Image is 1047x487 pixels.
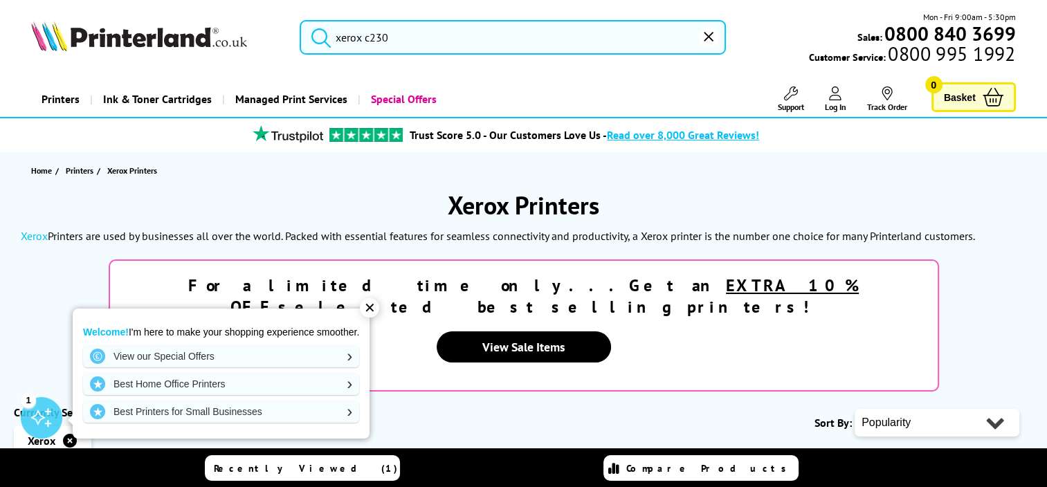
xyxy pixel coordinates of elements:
span: Customer Service: [809,47,1015,64]
div: ✕ [360,298,379,318]
a: Compare Products [603,455,799,481]
a: Managed Print Services [222,82,358,117]
div: 1 [21,392,36,407]
a: Printerland Logo [31,21,282,54]
a: Xerox [21,229,48,243]
a: Best Home Office Printers [83,373,359,395]
span: Xerox Printers [107,165,157,176]
input: Search product or brand [300,20,726,55]
a: Ink & Toner Cartridges [90,82,222,117]
a: Home [31,163,55,178]
b: 0800 840 3699 [884,21,1016,46]
span: Support [778,102,804,112]
a: Support [778,86,804,112]
a: Best Printers for Small Businesses [83,401,359,423]
a: Trust Score 5.0 - Our Customers Love Us -Read over 8,000 Great Reviews! [410,128,759,142]
span: Basket [944,88,976,107]
span: Ink & Toner Cartridges [103,82,212,117]
span: Sales: [857,30,882,44]
span: 0800 995 1992 [886,47,1015,60]
span: Mon - Fri 9:00am - 5:30pm [923,10,1016,24]
a: Basket 0 [931,82,1016,112]
span: Sort By: [814,416,852,430]
span: Read over 8,000 Great Reviews! [607,128,759,142]
h1: Xerox Printers [14,189,1033,221]
span: Log In [825,102,846,112]
a: Log In [825,86,846,112]
div: Currently Selected [14,405,228,419]
a: Printers [66,163,97,178]
img: trustpilot rating [329,128,403,142]
p: Printers are used by businesses all over the world. Packed with essential features for seamless c... [21,229,975,243]
span: Printers [66,163,93,178]
a: Special Offers [358,82,447,117]
a: Track Order [867,86,907,112]
a: Recently Viewed (1) [205,455,400,481]
a: Printers [31,82,90,117]
span: Xerox [28,434,55,448]
span: Compare Products [626,462,794,475]
a: View our Special Offers [83,345,359,367]
span: 0 [925,76,943,93]
span: Recently Viewed (1) [214,462,398,475]
img: trustpilot rating [246,125,329,143]
p: I'm here to make your shopping experience smoother. [83,326,359,338]
a: View Sale Items [437,331,611,362]
strong: For a limited time only...Get an selected best selling printers! [188,275,859,318]
a: 0800 840 3699 [882,27,1016,40]
strong: Welcome! [83,327,129,338]
u: EXTRA 10% OFF [230,275,859,318]
img: Printerland Logo [31,21,247,51]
